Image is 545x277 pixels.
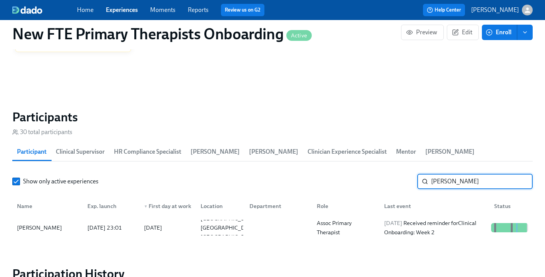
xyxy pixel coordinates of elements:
[447,25,479,40] button: Edit
[517,25,533,40] button: enroll
[431,174,533,189] input: Search by name
[141,201,194,211] div: First day at work
[286,33,312,39] span: Active
[138,198,194,214] div: ▼First day at work
[401,25,444,40] button: Preview
[12,25,312,43] h1: New FTE Primary Therapists Onboarding
[14,198,81,214] div: Name
[221,4,264,16] button: Review us on G2
[427,6,461,14] span: Help Center
[471,6,519,14] p: [PERSON_NAME]
[23,177,99,186] span: Show only active experiences
[243,198,311,214] div: Department
[197,214,260,242] div: [GEOGRAPHIC_DATA] [GEOGRAPHIC_DATA] [GEOGRAPHIC_DATA]
[144,205,148,208] span: ▼
[396,146,416,157] span: Mentor
[17,146,47,157] span: Participant
[482,25,517,40] button: Enroll
[423,4,465,16] button: Help Center
[56,146,105,157] span: Clinical Supervisor
[381,201,488,211] div: Last event
[150,6,176,13] a: Moments
[144,223,162,232] div: [DATE]
[191,146,240,157] span: [PERSON_NAME]
[384,220,402,227] span: [DATE]
[408,29,437,36] span: Preview
[314,218,378,237] div: Assoc Primary Therapist
[225,6,261,14] a: Review us on G2
[197,201,243,211] div: Location
[378,198,488,214] div: Last event
[453,29,472,36] span: Edit
[381,218,488,237] div: Received reminder for Clinical Onboarding: Week 2
[488,198,531,214] div: Status
[487,29,512,36] span: Enroll
[12,6,42,14] img: dado
[314,201,378,211] div: Role
[12,6,77,14] a: dado
[188,6,209,13] a: Reports
[12,217,533,238] div: [PERSON_NAME][DATE] 23:01[DATE][GEOGRAPHIC_DATA] [GEOGRAPHIC_DATA] [GEOGRAPHIC_DATA]Assoc Primary...
[194,198,243,214] div: Location
[84,223,138,232] div: [DATE] 23:01
[308,146,387,157] span: Clinician Experience Specialist
[471,5,533,15] button: [PERSON_NAME]
[491,201,531,211] div: Status
[246,201,311,211] div: Department
[81,198,138,214] div: Exp. launch
[12,109,533,125] h2: Participants
[77,6,94,13] a: Home
[12,128,72,136] div: 30 total participants
[14,223,81,232] div: [PERSON_NAME]
[425,146,475,157] span: [PERSON_NAME]
[106,6,138,13] a: Experiences
[84,201,138,211] div: Exp. launch
[14,201,81,211] div: Name
[249,146,298,157] span: [PERSON_NAME]
[311,198,378,214] div: Role
[114,146,181,157] span: HR Compliance Specialist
